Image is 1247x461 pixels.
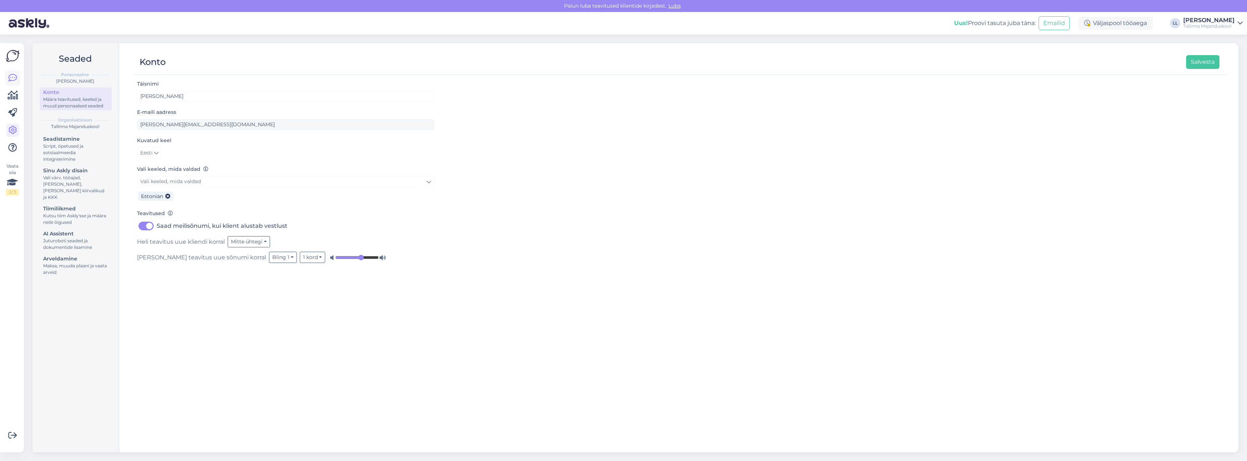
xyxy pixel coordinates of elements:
[228,236,270,247] button: Mitte ühtegi
[40,229,112,252] a: AI AssistentJuturoboti seaded ja dokumentide lisamine
[40,87,112,110] a: KontoMäära teavitused, keeled ja muud personaalsed seaded
[1039,16,1070,30] button: Emailid
[6,163,19,195] div: Vaata siia
[43,143,108,162] div: Script, õpetused ja sotsiaalmeedia integreerimine
[954,19,1036,28] div: Proovi tasuta juba täna:
[43,238,108,251] div: Juturoboti seaded ja dokumentide lisamine
[43,263,108,276] div: Maksa, muuda plaani ja vaata arveid
[137,91,434,102] input: Sisesta nimi
[137,176,434,187] a: Vali keeled, mida valdad
[137,210,173,217] label: Teavitused
[43,255,108,263] div: Arveldamine
[38,123,112,130] div: Tallinna Majanduskool
[43,135,108,143] div: Seadistamine
[954,20,968,26] b: Uus!
[40,254,112,277] a: ArveldamineMaksa, muuda plaani ja vaata arveid
[141,193,163,199] span: Estonian
[1186,55,1219,69] button: Salvesta
[6,49,20,63] img: Askly Logo
[1183,17,1243,29] a: [PERSON_NAME]Tallinna Majanduskool
[137,119,434,130] input: Sisesta e-maili aadress
[137,80,159,88] label: Täisnimi
[137,108,176,116] label: E-maili aadress
[140,178,201,185] span: Vali keeled, mida valdad
[140,55,166,69] div: Konto
[43,213,108,226] div: Kutsu tiim Askly'sse ja määra neile õigused
[157,220,287,232] label: Saad meilisõnumi, kui klient alustab vestlust
[43,89,108,96] div: Konto
[1183,17,1235,23] div: [PERSON_NAME]
[40,204,112,227] a: TiimiliikmedKutsu tiim Askly'sse ja määra neile õigused
[137,252,434,263] div: [PERSON_NAME] teavitus uue sõnumi korral
[137,165,208,173] label: Vali keeled, mida valdad
[137,147,162,159] a: Eesti
[61,71,89,78] b: Personaalne
[40,134,112,164] a: SeadistamineScript, õpetused ja sotsiaalmeedia integreerimine
[300,252,326,263] button: 1 kord
[43,96,108,109] div: Määra teavitused, keeled ja muud personaalsed seaded
[137,137,171,144] label: Kuvatud keel
[38,52,112,66] h2: Seaded
[140,149,153,157] span: Eesti
[666,3,683,9] span: Luba
[6,189,19,195] div: 2 / 3
[38,78,112,85] div: [PERSON_NAME]
[1170,18,1180,28] div: LL
[43,174,108,201] div: Vali värv, tööajad, [PERSON_NAME], [PERSON_NAME] kiirvalikud ja KKK
[137,236,434,247] div: Heli teavitus uue kliendi korral
[269,252,297,263] button: Bling 1
[43,167,108,174] div: Sinu Askly disain
[43,205,108,213] div: Tiimiliikmed
[1183,23,1235,29] div: Tallinna Majanduskool
[43,230,108,238] div: AI Assistent
[1078,17,1153,30] div: Väljaspool tööaega
[58,117,92,123] b: Organisatsioon
[40,166,112,202] a: Sinu Askly disainVali värv, tööajad, [PERSON_NAME], [PERSON_NAME] kiirvalikud ja KKK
